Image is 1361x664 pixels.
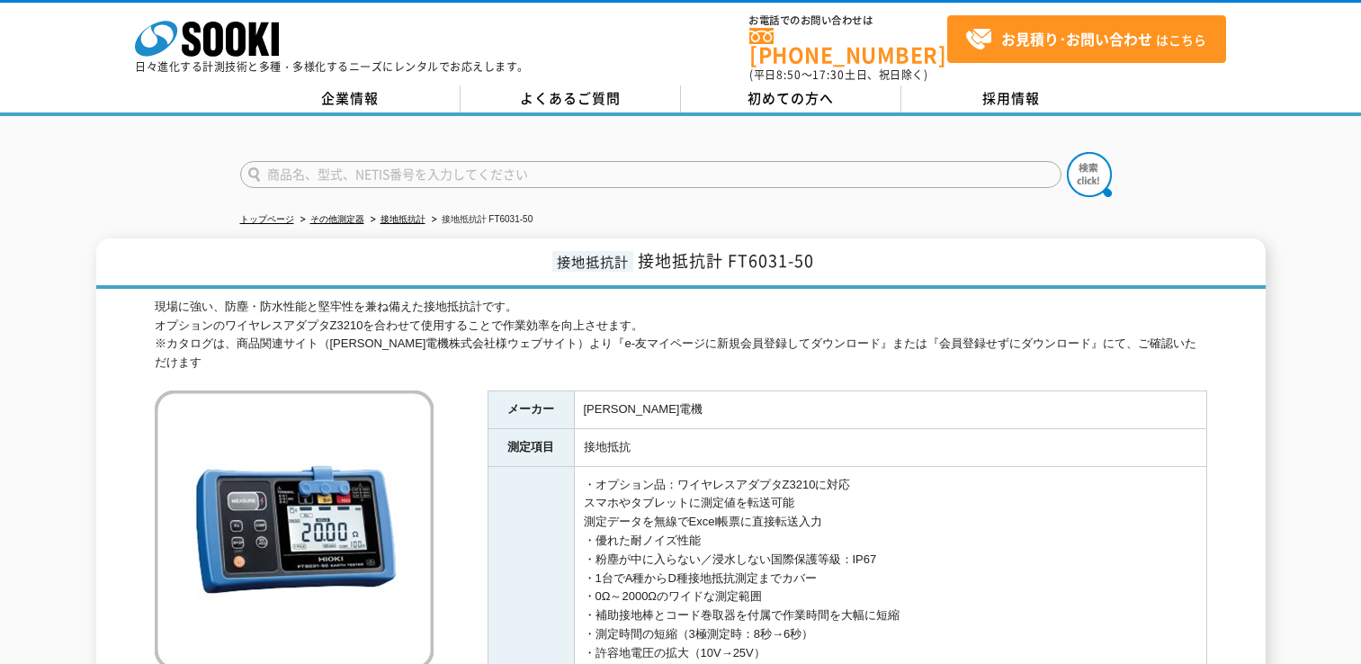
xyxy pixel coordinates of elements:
[965,26,1206,53] span: はこちら
[749,15,947,26] span: お電話でのお問い合わせは
[240,161,1061,188] input: 商品名、型式、NETIS番号を入力してください
[812,67,845,83] span: 17:30
[749,67,927,83] span: (平日 ～ 土日、祝日除く)
[1001,28,1152,49] strong: お見積り･お問い合わせ
[488,391,574,429] th: メーカー
[947,15,1226,63] a: お見積り･お問い合わせはこちら
[461,85,681,112] a: よくあるご質問
[155,298,1207,372] div: 現場に強い、防塵・防水性能と堅牢性を兼ね備えた接地抵抗計です。 オプションのワイヤレスアダプタZ3210を合わせて使用することで作業効率を向上させます。 ※カタログは、商品関連サイト（[PERS...
[552,251,633,272] span: 接地抵抗計
[574,428,1206,466] td: 接地抵抗
[901,85,1122,112] a: 採用情報
[381,214,425,224] a: 接地抵抗計
[240,85,461,112] a: 企業情報
[749,28,947,65] a: [PHONE_NUMBER]
[135,61,529,72] p: 日々進化する計測技術と多種・多様化するニーズにレンタルでお応えします。
[681,85,901,112] a: 初めての方へ
[748,88,834,108] span: 初めての方へ
[638,248,814,273] span: 接地抵抗計 FT6031-50
[428,211,533,229] li: 接地抵抗計 FT6031-50
[240,214,294,224] a: トップページ
[310,214,364,224] a: その他測定器
[1067,152,1112,197] img: btn_search.png
[574,391,1206,429] td: [PERSON_NAME]電機
[488,428,574,466] th: 測定項目
[776,67,801,83] span: 8:50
